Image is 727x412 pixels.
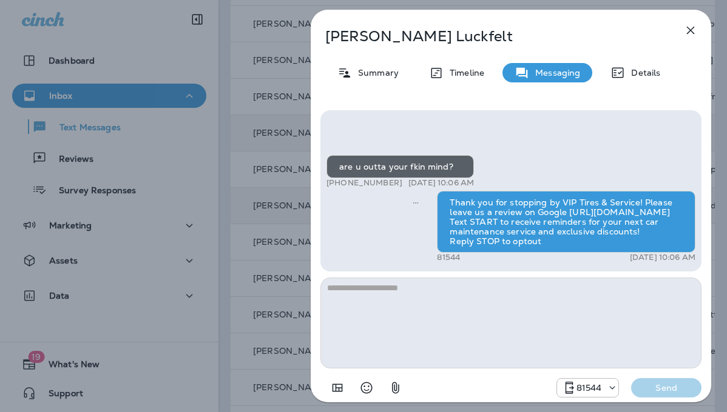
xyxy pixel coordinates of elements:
button: Select an emoji [354,376,379,400]
p: Summary [352,68,399,78]
p: [DATE] 10:06 AM [630,253,695,262]
span: Sent [413,196,419,207]
div: Thank you for stopping by VIP Tires & Service! Please leave us a review on Google [URL][DOMAIN_NA... [437,191,695,253]
p: [PHONE_NUMBER] [326,178,402,188]
div: 81544 [557,380,619,395]
div: are u outta your fkin mind? [326,155,474,178]
p: 81544 [437,253,460,262]
p: [PERSON_NAME] Luckfelt [325,28,657,45]
p: Details [625,68,660,78]
p: Messaging [529,68,580,78]
p: [DATE] 10:06 AM [408,178,474,188]
p: 81544 [577,383,602,393]
p: Timeline [444,68,484,78]
button: Add in a premade template [325,376,350,400]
